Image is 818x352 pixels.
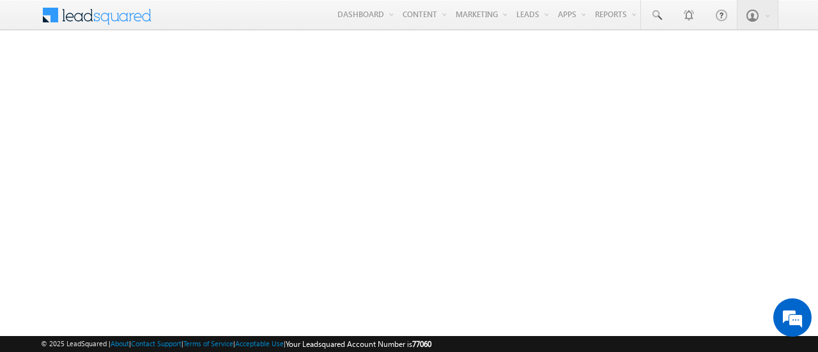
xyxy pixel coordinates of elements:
[111,339,129,348] a: About
[41,338,431,350] span: © 2025 LeadSquared | | | | |
[235,339,284,348] a: Acceptable Use
[412,339,431,349] span: 77060
[183,339,233,348] a: Terms of Service
[286,339,431,349] span: Your Leadsquared Account Number is
[131,339,181,348] a: Contact Support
